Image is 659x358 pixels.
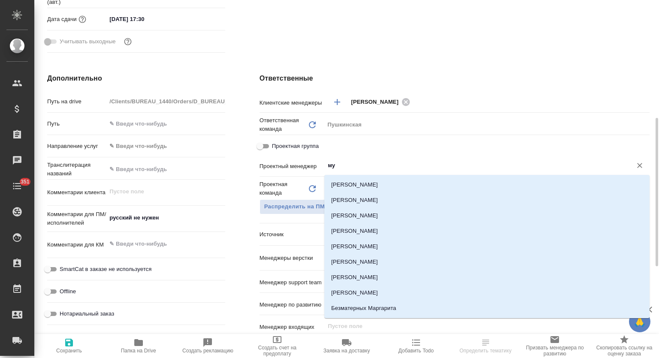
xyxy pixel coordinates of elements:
[451,334,520,358] button: Определить тематику
[106,163,225,175] input: ✎ Введи что-нибудь
[122,36,133,47] button: Выбери, если сб и вс нужно считать рабочими днями для выполнения заказа.
[634,159,646,171] button: Очистить
[260,230,325,239] p: Источник
[2,175,32,197] a: 351
[260,162,325,171] p: Проектный менеджер
[106,211,225,225] textarea: русский не нужен
[324,193,650,208] li: [PERSON_NAME]
[60,287,76,296] span: Offline
[47,15,77,24] p: Дата сдачи
[324,223,650,239] li: [PERSON_NAME]
[645,101,647,103] button: Open
[272,142,319,150] span: Проектная группа
[260,199,356,214] button: Распределить на ПМ-команду
[323,348,370,354] span: Заявка на доставку
[15,177,35,186] span: 351
[260,73,650,84] h4: Ответственные
[324,316,650,331] li: [PERSON_NAME]
[77,14,88,25] button: Если добавить услуги и заполнить их объемом, то дата рассчитается автоматически
[327,321,629,331] input: Пустое поле
[645,165,647,166] button: Close
[104,334,173,358] button: Папка на Drive
[47,241,106,249] p: Комментарии для КМ
[47,97,106,106] p: Путь на drive
[459,348,511,354] span: Определить тематику
[121,348,156,354] span: Папка на Drive
[324,285,650,301] li: [PERSON_NAME]
[47,210,106,227] p: Комментарии для ПМ/исполнителей
[260,254,325,262] p: Менеджеры верстки
[248,345,307,357] span: Создать счет на предоплату
[324,270,650,285] li: [PERSON_NAME]
[324,208,650,223] li: [PERSON_NAME]
[173,334,243,358] button: Создать рекламацию
[34,334,104,358] button: Сохранить
[324,254,650,270] li: [PERSON_NAME]
[260,323,325,331] p: Менеджер входящих
[47,188,106,197] p: Комментарии клиента
[182,348,233,354] span: Создать рекламацию
[260,99,325,107] p: Клиентские менеджеры
[109,142,215,150] div: ✎ Введи что-нибудь
[60,37,116,46] span: Учитывать выходные
[520,334,589,358] button: Призвать менеджера по развитию
[629,311,650,332] button: 🙏
[260,116,308,133] p: Ответственная команда
[106,13,181,25] input: ✎ Введи что-нибудь
[60,310,114,318] span: Нотариальный заказ
[47,142,106,150] p: Направление услуг
[381,334,451,358] button: Добавить Todo
[106,95,225,108] input: Пустое поле
[632,313,647,331] span: 🙏
[324,239,650,254] li: [PERSON_NAME]
[260,180,308,197] p: Проектная команда
[327,160,618,171] input: ✎ Введи что-нибудь
[327,92,348,112] button: Добавить менеджера
[56,348,82,354] span: Сохранить
[47,120,106,128] p: Путь
[260,278,325,287] p: Менеджер support team
[47,73,225,84] h4: Дополнительно
[264,202,351,212] span: Распределить на ПМ-команду
[324,177,650,193] li: [PERSON_NAME]
[106,117,225,130] input: ✎ Введи что-нибудь
[106,139,225,153] div: ✎ Введи что-нибудь
[242,334,312,358] button: Создать счет на предоплату
[351,98,404,106] span: [PERSON_NAME]
[351,96,413,107] div: [PERSON_NAME]
[589,334,659,358] button: Скопировать ссылку на оценку заказа
[525,345,584,357] span: Призвать менеджера по развитию
[260,301,325,309] p: Менеджер по развитию
[595,345,654,357] span: Скопировать ссылку на оценку заказа
[60,265,151,274] span: SmartCat в заказе не используется
[312,334,381,358] button: Заявка на доставку
[324,117,650,132] div: Пушкинская
[47,161,106,178] p: Транслитерация названий
[324,301,650,316] li: Безматерных Маргарита
[399,348,434,354] span: Добавить Todo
